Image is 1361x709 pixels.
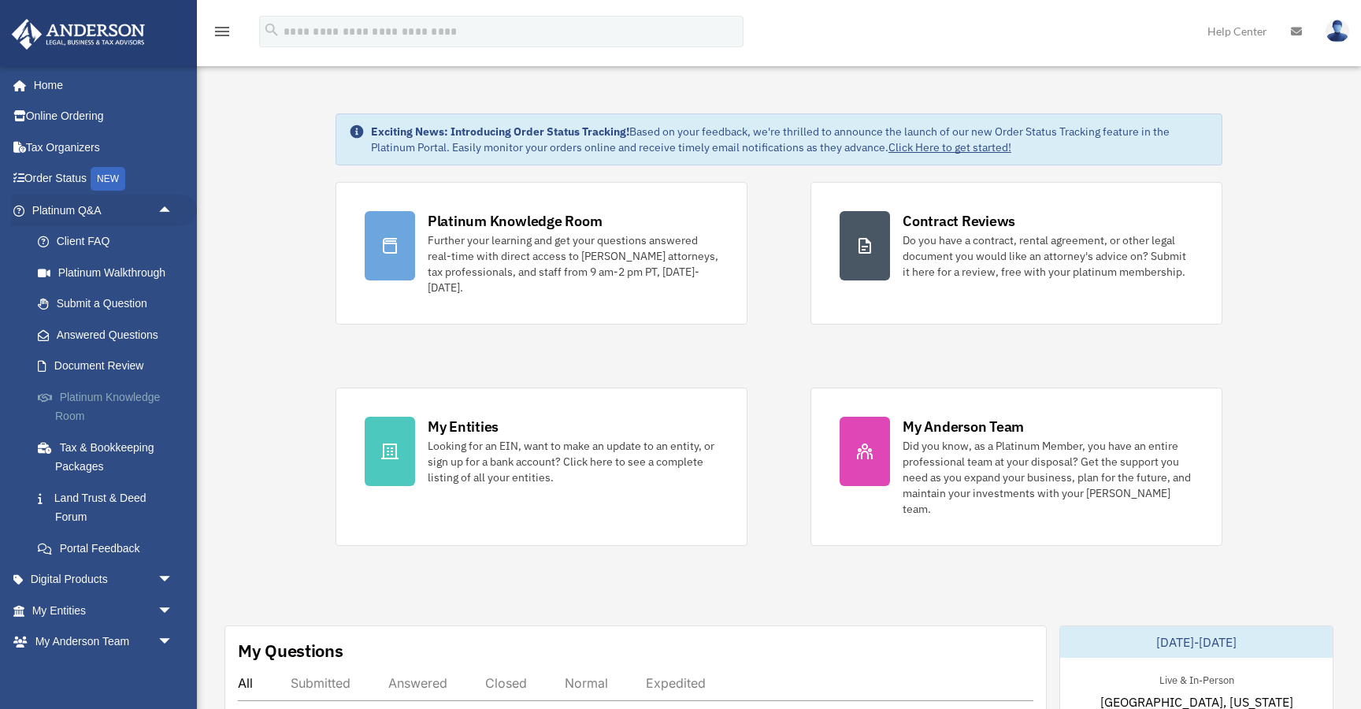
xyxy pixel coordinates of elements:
[1326,20,1349,43] img: User Pic
[11,132,197,163] a: Tax Organizers
[903,438,1193,517] div: Did you know, as a Platinum Member, you have an entire professional team at your disposal? Get th...
[263,21,280,39] i: search
[428,232,718,295] div: Further your learning and get your questions answered real-time with direct access to [PERSON_NAM...
[903,232,1193,280] div: Do you have a contract, rental agreement, or other legal document you would like an attorney's ad...
[11,69,189,101] a: Home
[91,167,125,191] div: NEW
[22,226,197,258] a: Client FAQ
[158,626,189,659] span: arrow_drop_down
[22,351,197,382] a: Document Review
[11,195,197,226] a: Platinum Q&Aarrow_drop_up
[22,288,197,320] a: Submit a Question
[22,533,197,564] a: Portal Feedback
[428,417,499,436] div: My Entities
[646,675,706,691] div: Expedited
[485,675,527,691] div: Closed
[291,675,350,691] div: Submitted
[213,28,232,41] a: menu
[810,182,1222,325] a: Contract Reviews Do you have a contract, rental agreement, or other legal document you would like...
[388,675,447,691] div: Answered
[158,195,189,227] span: arrow_drop_up
[22,432,197,482] a: Tax & Bookkeeping Packages
[371,124,1209,155] div: Based on your feedback, we're thrilled to announce the launch of our new Order Status Tracking fe...
[238,639,343,663] div: My Questions
[1147,670,1247,687] div: Live & In-Person
[1060,626,1333,658] div: [DATE]-[DATE]
[428,211,603,231] div: Platinum Knowledge Room
[11,595,197,626] a: My Entitiesarrow_drop_down
[11,626,197,658] a: My Anderson Teamarrow_drop_down
[336,182,747,325] a: Platinum Knowledge Room Further your learning and get your questions answered real-time with dire...
[22,482,197,533] a: Land Trust & Deed Forum
[11,101,197,132] a: Online Ordering
[371,124,629,139] strong: Exciting News: Introducing Order Status Tracking!
[11,163,197,195] a: Order StatusNEW
[428,438,718,485] div: Looking for an EIN, want to make an update to an entity, or sign up for a bank account? Click her...
[888,140,1011,154] a: Click Here to get started!
[336,388,747,546] a: My Entities Looking for an EIN, want to make an update to an entity, or sign up for a bank accoun...
[22,319,197,351] a: Answered Questions
[238,675,253,691] div: All
[22,257,197,288] a: Platinum Walkthrough
[11,564,197,596] a: Digital Productsarrow_drop_down
[22,381,197,432] a: Platinum Knowledge Room
[810,388,1222,546] a: My Anderson Team Did you know, as a Platinum Member, you have an entire professional team at your...
[903,211,1015,231] div: Contract Reviews
[903,417,1024,436] div: My Anderson Team
[565,675,608,691] div: Normal
[158,564,189,596] span: arrow_drop_down
[7,19,150,50] img: Anderson Advisors Platinum Portal
[213,22,232,41] i: menu
[158,595,189,627] span: arrow_drop_down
